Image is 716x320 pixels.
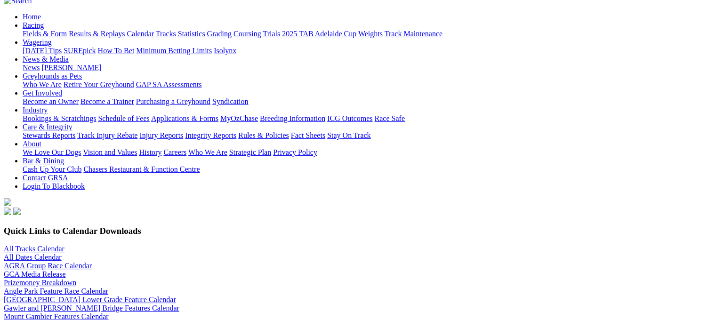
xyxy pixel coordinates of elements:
a: Get Involved [23,89,62,97]
a: Prizemoney Breakdown [4,279,76,287]
a: Login To Blackbook [23,182,85,190]
a: Results & Replays [69,30,125,38]
a: Tracks [156,30,176,38]
a: Track Injury Rebate [77,131,137,139]
a: MyOzChase [220,114,258,122]
a: Greyhounds as Pets [23,72,82,80]
div: Bar & Dining [23,165,712,174]
a: Wagering [23,38,52,46]
a: Race Safe [374,114,404,122]
a: Track Maintenance [385,30,442,38]
div: News & Media [23,64,712,72]
a: Stewards Reports [23,131,75,139]
a: Become an Owner [23,97,79,105]
a: All Dates Calendar [4,253,62,261]
a: [GEOGRAPHIC_DATA] Lower Grade Feature Calendar [4,296,176,304]
a: Rules & Policies [238,131,289,139]
a: Cash Up Your Club [23,165,81,173]
a: Purchasing a Greyhound [136,97,210,105]
div: Wagering [23,47,712,55]
img: logo-grsa-white.png [4,198,11,206]
div: Greyhounds as Pets [23,80,712,89]
div: Care & Integrity [23,131,712,140]
a: Vision and Values [83,148,137,156]
a: Syndication [212,97,248,105]
div: Get Involved [23,97,712,106]
a: Privacy Policy [273,148,317,156]
a: Stay On Track [327,131,370,139]
a: 2025 TAB Adelaide Cup [282,30,356,38]
a: Contact GRSA [23,174,68,182]
a: Weights [358,30,383,38]
a: Bookings & Scratchings [23,114,96,122]
a: Angle Park Feature Race Calendar [4,287,108,295]
a: Applications & Forms [151,114,218,122]
h3: Quick Links to Calendar Downloads [4,226,712,236]
img: twitter.svg [13,208,21,215]
img: facebook.svg [4,208,11,215]
a: News [23,64,40,72]
a: All Tracks Calendar [4,245,64,253]
a: Gawler and [PERSON_NAME] Bridge Features Calendar [4,304,179,312]
a: History [139,148,161,156]
a: AGRA Group Race Calendar [4,262,92,270]
a: [DATE] Tips [23,47,62,55]
a: Retire Your Greyhound [64,80,134,88]
a: Who We Are [23,80,62,88]
a: Care & Integrity [23,123,72,131]
a: Integrity Reports [185,131,236,139]
a: GCA Media Release [4,270,66,278]
a: News & Media [23,55,69,63]
a: Home [23,13,41,21]
a: Become a Trainer [80,97,134,105]
a: Industry [23,106,48,114]
a: Chasers Restaurant & Function Centre [83,165,200,173]
a: Calendar [127,30,154,38]
a: Injury Reports [139,131,183,139]
a: We Love Our Dogs [23,148,81,156]
a: Statistics [178,30,205,38]
a: Grading [207,30,232,38]
div: About [23,148,712,157]
div: Racing [23,30,712,38]
a: Fields & Form [23,30,67,38]
a: Minimum Betting Limits [136,47,212,55]
a: How To Bet [98,47,135,55]
a: GAP SA Assessments [136,80,202,88]
a: Racing [23,21,44,29]
a: Isolynx [214,47,236,55]
a: Who We Are [188,148,227,156]
a: ICG Outcomes [327,114,372,122]
a: Fact Sheets [291,131,325,139]
a: Trials [263,30,280,38]
a: Breeding Information [260,114,325,122]
a: Coursing [233,30,261,38]
a: Schedule of Fees [98,114,149,122]
a: Bar & Dining [23,157,64,165]
a: [PERSON_NAME] [41,64,101,72]
a: Strategic Plan [229,148,271,156]
a: Careers [163,148,186,156]
div: Industry [23,114,712,123]
a: SUREpick [64,47,96,55]
a: About [23,140,41,148]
